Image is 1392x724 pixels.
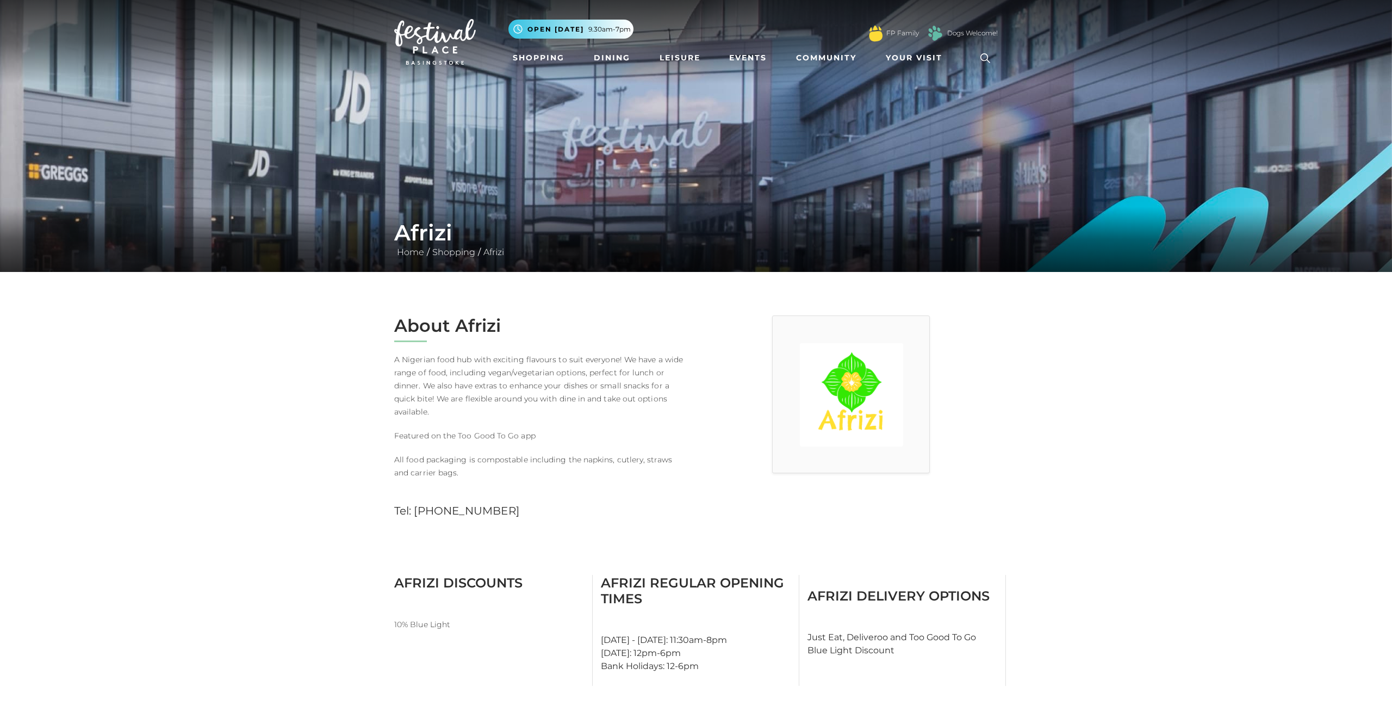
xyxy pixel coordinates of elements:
a: Community [792,48,861,68]
div: / / [386,220,1006,259]
span: Open [DATE] [527,24,584,34]
a: Events [725,48,771,68]
a: Shopping [508,48,569,68]
p: Featured on the Too Good To Go app [394,429,688,442]
a: Dining [589,48,635,68]
h2: About Afrizi [394,315,688,336]
div: [DATE] - [DATE]: 11:30am-8pm [DATE]: 12pm-6pm Bank Holidays: 12-6pm [593,575,799,686]
span: Your Visit [886,52,942,64]
p: All food packaging is compostable including the napkins, cutlery, straws and carrier bags. [394,453,688,479]
h1: Afrizi [394,220,998,246]
a: Tel: [PHONE_NUMBER] [394,504,519,517]
a: Dogs Welcome! [947,28,998,38]
p: A Nigerian food hub with exciting flavours to suit everyone! We have a wide range of food, includ... [394,353,688,418]
a: Home [394,247,427,257]
a: Shopping [430,247,478,257]
h3: Afrizi Discounts [394,575,584,591]
a: FP Family [886,28,919,38]
a: Your Visit [881,48,952,68]
button: Open [DATE] 9.30am-7pm [508,20,633,39]
div: Just Eat, Deliveroo and Too Good To Go Blue Light Discount [799,575,1006,686]
a: Afrizi [481,247,507,257]
p: 10% Blue Light [394,618,584,631]
span: 9.30am-7pm [588,24,631,34]
h3: Afrizi Delivery Options [807,588,997,604]
h3: Afrizi Regular Opening Times [601,575,791,607]
a: Leisure [655,48,705,68]
img: Festival Place Logo [394,19,476,65]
